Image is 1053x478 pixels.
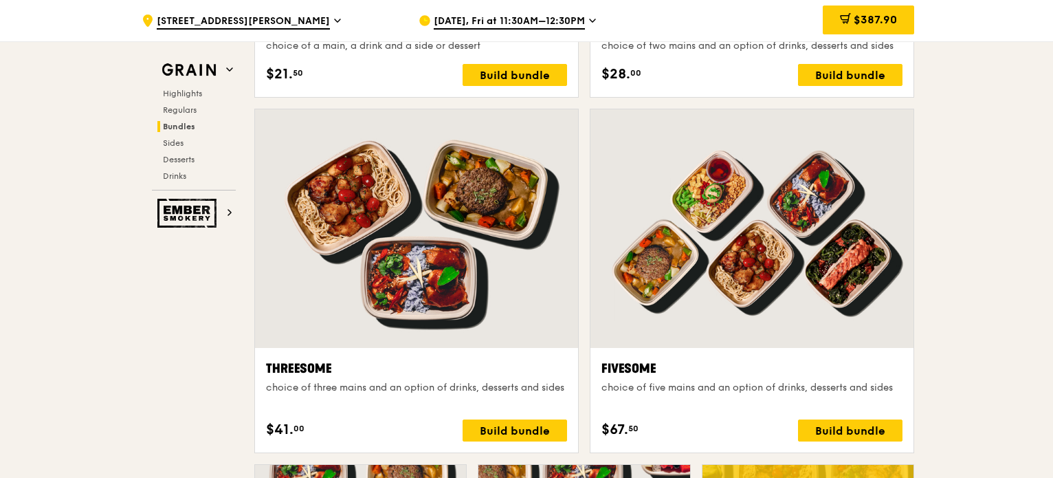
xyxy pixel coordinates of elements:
span: $41. [266,420,293,440]
span: 00 [630,67,641,78]
div: Build bundle [798,64,902,86]
span: Highlights [163,89,202,98]
span: Regulars [163,105,197,115]
img: Grain web logo [157,58,221,83]
div: choice of five mains and an option of drinks, desserts and sides [601,381,902,395]
span: Bundles [163,122,195,131]
span: [STREET_ADDRESS][PERSON_NAME] [157,14,330,30]
img: Ember Smokery web logo [157,199,221,228]
span: $67. [601,420,628,440]
div: Build bundle [798,420,902,442]
span: Sides [163,138,184,148]
div: Threesome [266,359,567,378]
div: Fivesome [601,359,902,378]
span: 00 [293,423,304,434]
span: Drinks [163,171,186,181]
span: 50 [293,67,303,78]
div: choice of a main, a drink and a side or dessert [266,39,567,53]
span: $387.90 [854,13,897,26]
span: $28. [601,64,630,85]
span: 50 [628,423,639,434]
div: choice of three mains and an option of drinks, desserts and sides [266,381,567,395]
span: Desserts [163,155,195,164]
div: Build bundle [463,64,567,86]
div: Build bundle [463,420,567,442]
div: choice of two mains and an option of drinks, desserts and sides [601,39,902,53]
span: [DATE], Fri at 11:30AM–12:30PM [434,14,585,30]
span: $21. [266,64,293,85]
